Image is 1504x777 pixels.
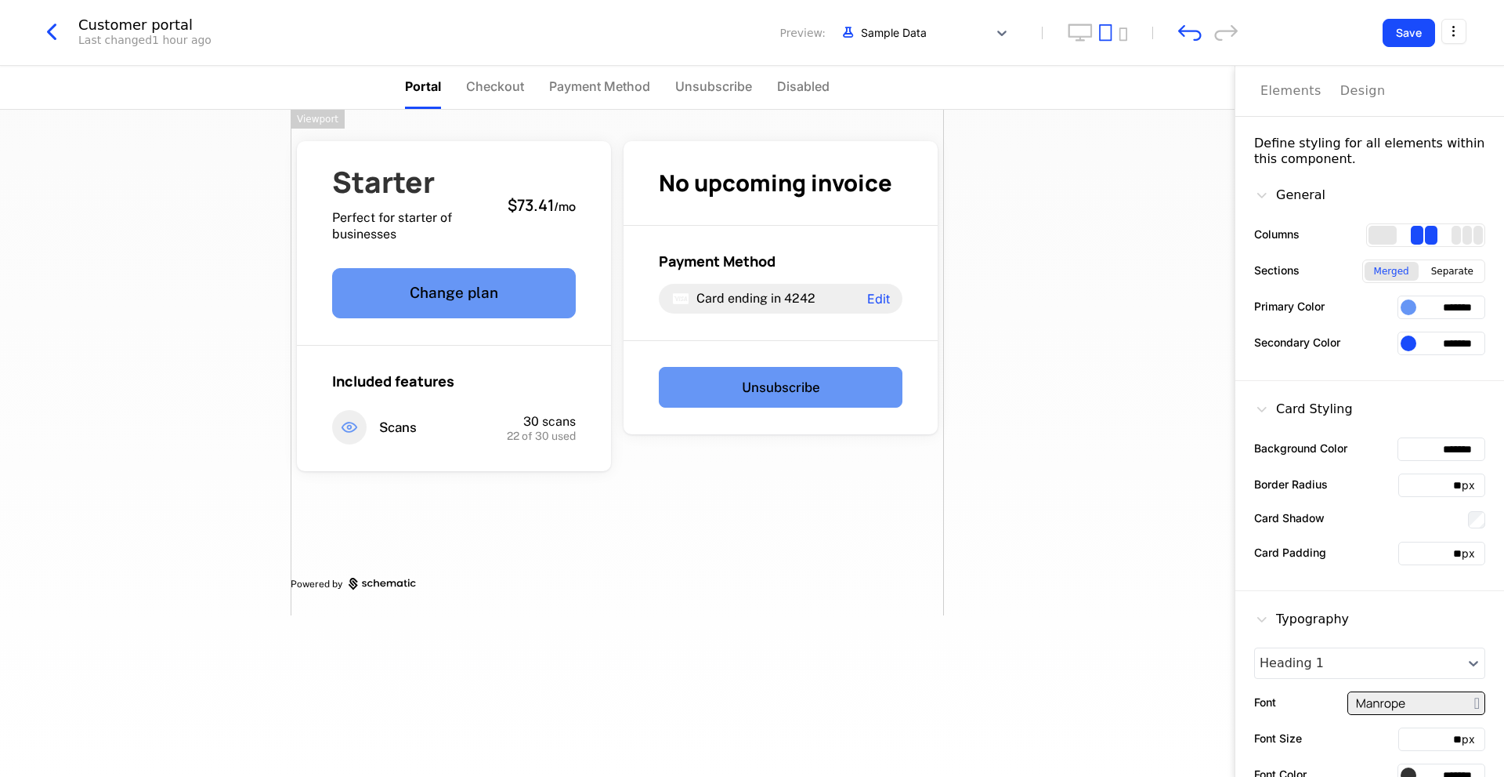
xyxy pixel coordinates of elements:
label: Secondary Color [1254,334,1340,350]
div: Separate [1422,262,1483,281]
span: Card ending in [696,291,781,306]
span: 4242 [784,291,815,306]
span: Perfect for starter of businesses [332,209,495,243]
button: Unsubscribe [659,367,902,408]
label: Sections [1254,262,1300,278]
label: Background Color [1254,440,1347,456]
button: Change plan [332,268,576,318]
div: Viewport [291,110,345,129]
i: visa [671,289,690,308]
span: 22 of 30 used [507,430,576,441]
label: Border Radius [1254,476,1328,492]
button: tablet [1099,24,1112,42]
span: Powered by [291,578,342,590]
div: 1 columns [1368,226,1397,245]
span: $73.41 [508,194,554,216]
div: Last changed 1 hour ago [78,32,211,48]
span: Payment Method [549,77,650,96]
span: Scans [379,419,417,437]
button: desktop [1068,24,1093,42]
sub: / mo [554,198,576,215]
div: Elements [1260,82,1321,100]
div: Typography [1254,610,1349,629]
span: Preview: [780,25,826,41]
div: Design [1340,82,1386,100]
div: Define styling for all elements within this component. [1254,136,1485,167]
label: Card Shadow [1254,510,1325,526]
div: px [1462,732,1484,747]
span: 30 scans [523,414,576,429]
div: redo [1214,24,1238,41]
span: No upcoming invoice [659,167,892,198]
label: Font Size [1254,730,1302,746]
div: 2 columns [1411,226,1437,245]
span: Payment Method [659,252,775,270]
div: Choose Sub Page [1260,66,1479,116]
span: Included features [332,372,454,390]
div: px [1462,546,1484,561]
label: Font [1254,694,1276,710]
div: px [1462,477,1484,493]
span: Checkout [466,77,524,96]
i: eye [332,410,367,445]
div: Card Styling [1254,400,1353,419]
label: Columns [1254,226,1300,242]
a: Powered by [291,578,944,590]
label: Card Padding [1254,544,1326,561]
span: Starter [332,168,495,197]
span: Disabled [777,77,830,96]
div: Merged [1365,262,1419,281]
span: Edit [867,292,890,305]
span: Unsubscribe [675,77,752,96]
div: Customer portal [78,18,211,32]
div: General [1254,186,1325,205]
label: Primary Color [1254,298,1325,314]
button: Save [1383,19,1435,47]
div: 3 columns [1452,226,1483,245]
div: undo [1178,24,1202,41]
button: Select action [1441,19,1466,44]
button: mobile [1119,27,1127,42]
span: Portal [405,77,441,96]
